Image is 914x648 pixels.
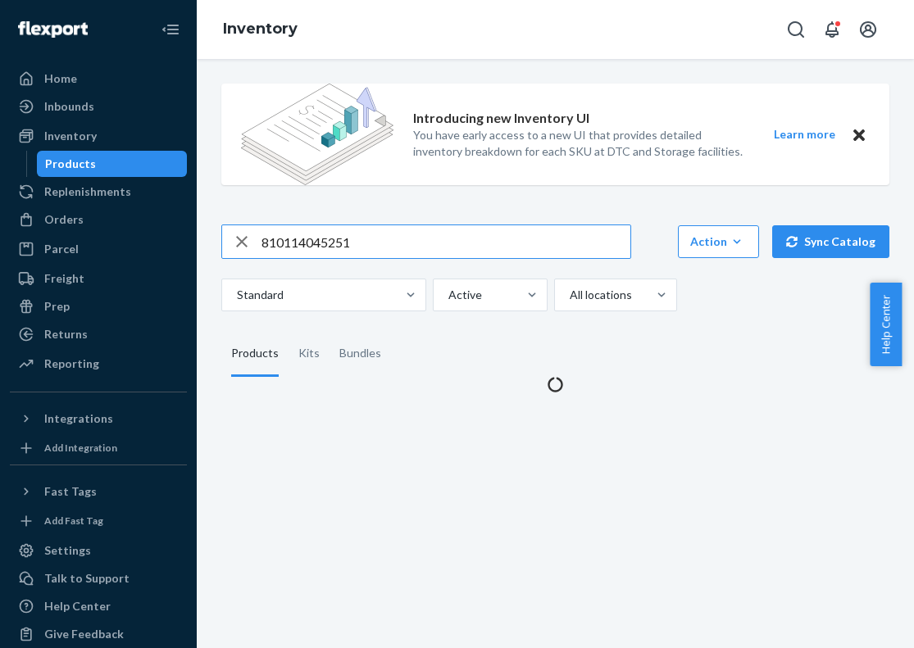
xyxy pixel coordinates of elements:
a: Add Integration [10,438,187,458]
a: Add Fast Tag [10,511,187,531]
input: Standard [235,287,237,303]
div: Replenishments [44,184,131,200]
a: Orders [10,206,187,233]
a: Returns [10,321,187,347]
div: Help Center [44,598,111,614]
div: Products [45,156,96,172]
input: Search inventory by name or sku [261,225,630,258]
div: Inventory [44,128,97,144]
button: Integrations [10,406,187,432]
button: Learn more [763,125,845,145]
a: Talk to Support [10,565,187,591]
div: Talk to Support [44,570,130,587]
img: Flexport logo [18,21,88,38]
div: Returns [44,326,88,342]
button: Help Center [870,283,902,366]
button: Open account menu [852,13,884,46]
a: Freight [10,265,187,292]
a: Prep [10,293,187,319]
a: Replenishments [10,179,187,205]
button: Action [678,225,759,258]
a: Help Center [10,593,187,619]
div: Settings [44,542,91,559]
a: Parcel [10,236,187,262]
div: Integrations [44,410,113,427]
a: Reporting [10,351,187,377]
a: Settings [10,537,187,564]
a: Products [37,151,188,177]
input: Active [447,287,448,303]
div: Give Feedback [44,626,124,642]
button: Close Navigation [154,13,187,46]
div: Parcel [44,241,79,257]
p: Introducing new Inventory UI [413,109,589,128]
input: All locations [568,287,570,303]
ol: breadcrumbs [210,6,311,53]
a: Inventory [223,20,298,38]
a: Inventory [10,123,187,149]
p: You have early access to a new UI that provides detailed inventory breakdown for each SKU at DTC ... [413,127,743,160]
button: Open notifications [816,13,848,46]
div: Fast Tags [44,483,97,500]
div: Bundles [339,331,381,377]
div: Add Integration [44,441,117,455]
div: Add Fast Tag [44,514,103,528]
a: Inbounds [10,93,187,120]
div: Reporting [44,356,99,372]
div: Inbounds [44,98,94,115]
div: Products [231,331,279,377]
button: Give Feedback [10,621,187,647]
button: Open Search Box [780,13,812,46]
div: Home [44,70,77,87]
button: Close [848,125,870,145]
img: new-reports-banner-icon.82668bd98b6a51aee86340f2a7b77ae3.png [241,84,393,185]
button: Sync Catalog [772,225,889,258]
div: Freight [44,270,84,287]
button: Fast Tags [10,478,187,505]
div: Kits [298,331,320,377]
div: Action [690,233,747,250]
div: Prep [44,298,70,315]
div: Orders [44,211,84,228]
a: Home [10,66,187,92]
